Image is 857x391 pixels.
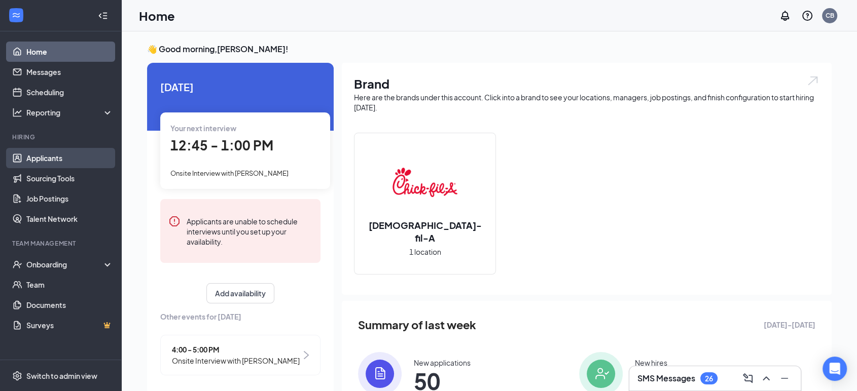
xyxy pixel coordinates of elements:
[172,355,300,366] span: Onsite Interview with [PERSON_NAME]
[776,370,793,386] button: Minimize
[98,11,108,21] svg: Collapse
[172,344,300,355] span: 4:00 - 5:00 PM
[409,246,441,257] span: 1 location
[760,372,772,384] svg: ChevronUp
[12,371,22,381] svg: Settings
[354,219,495,244] h2: [DEMOGRAPHIC_DATA]-fil-A
[354,92,819,112] div: Here are the brands under this account. Click into a brand to see your locations, managers, job p...
[779,10,791,22] svg: Notifications
[147,44,832,55] h3: 👋 Good morning, [PERSON_NAME] !
[26,315,113,335] a: SurveysCrown
[139,7,175,24] h1: Home
[160,311,320,322] span: Other events for [DATE]
[392,150,457,215] img: Chick-fil-A
[26,188,113,209] a: Job Postings
[801,10,813,22] svg: QuestionInfo
[26,259,104,269] div: Onboarding
[806,75,819,87] img: open.6027fd2a22e1237b5b06.svg
[12,259,22,269] svg: UserCheck
[12,239,111,248] div: Team Management
[160,79,320,95] span: [DATE]
[26,82,113,102] a: Scheduling
[26,107,114,118] div: Reporting
[354,75,819,92] h1: Brand
[26,209,113,229] a: Talent Network
[778,372,791,384] svg: Minimize
[758,370,774,386] button: ChevronUp
[187,215,312,247] div: Applicants are unable to schedule interviews until you set up your availability.
[12,107,22,118] svg: Analysis
[12,133,111,141] div: Hiring
[168,215,181,227] svg: Error
[764,319,815,330] span: [DATE] - [DATE]
[826,11,834,20] div: CB
[635,358,667,368] div: New hires
[206,283,274,303] button: Add availability
[26,295,113,315] a: Documents
[358,316,476,334] span: Summary of last week
[26,42,113,62] a: Home
[414,372,471,390] span: 50
[26,275,113,295] a: Team
[26,148,113,168] a: Applicants
[705,374,713,383] div: 26
[170,169,289,177] span: Onsite Interview with [PERSON_NAME]
[26,62,113,82] a: Messages
[170,124,236,133] span: Your next interview
[11,10,21,20] svg: WorkstreamLogo
[414,358,471,368] div: New applications
[740,370,756,386] button: ComposeMessage
[26,168,113,188] a: Sourcing Tools
[170,137,273,153] span: 12:45 - 1:00 PM
[823,357,847,381] div: Open Intercom Messenger
[26,371,97,381] div: Switch to admin view
[742,372,754,384] svg: ComposeMessage
[637,373,695,384] h3: SMS Messages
